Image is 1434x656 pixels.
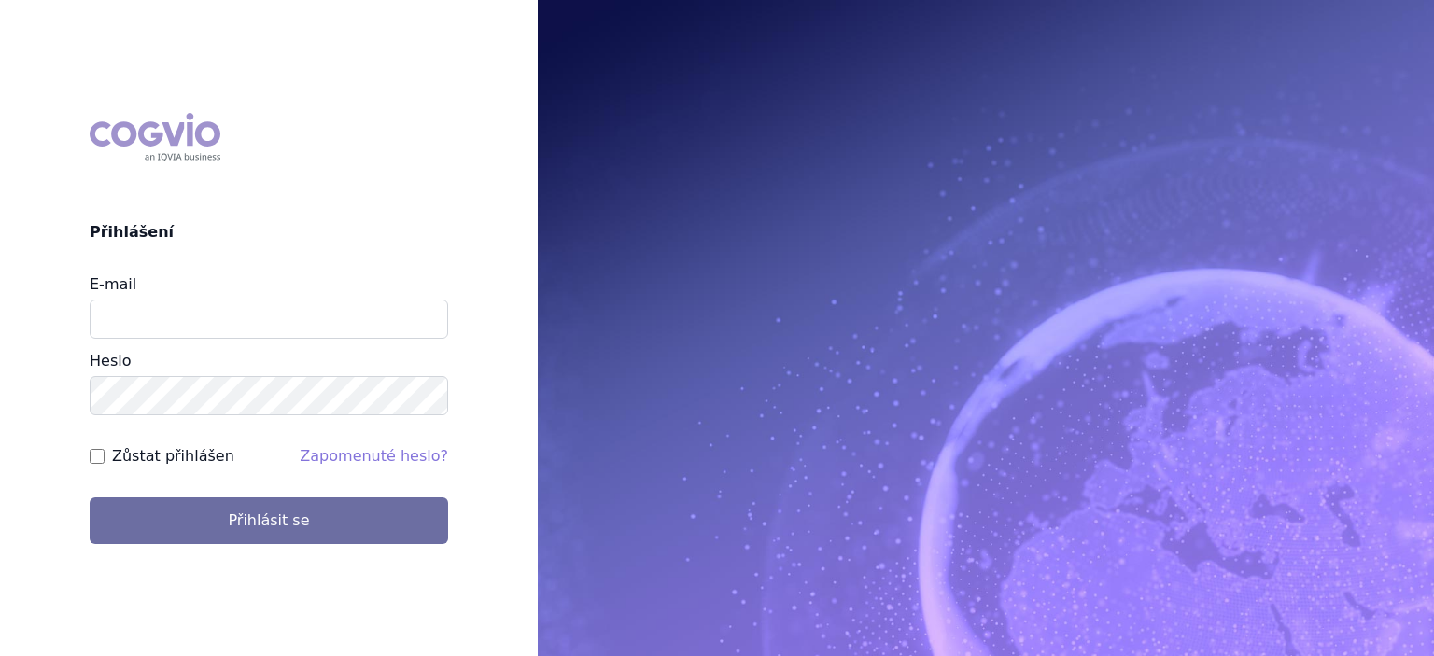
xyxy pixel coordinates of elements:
label: E-mail [90,275,136,293]
div: COGVIO [90,113,220,161]
label: Zůstat přihlášen [112,445,234,468]
label: Heslo [90,352,131,370]
button: Přihlásit se [90,497,448,544]
a: Zapomenuté heslo? [300,447,448,465]
h2: Přihlášení [90,221,448,244]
